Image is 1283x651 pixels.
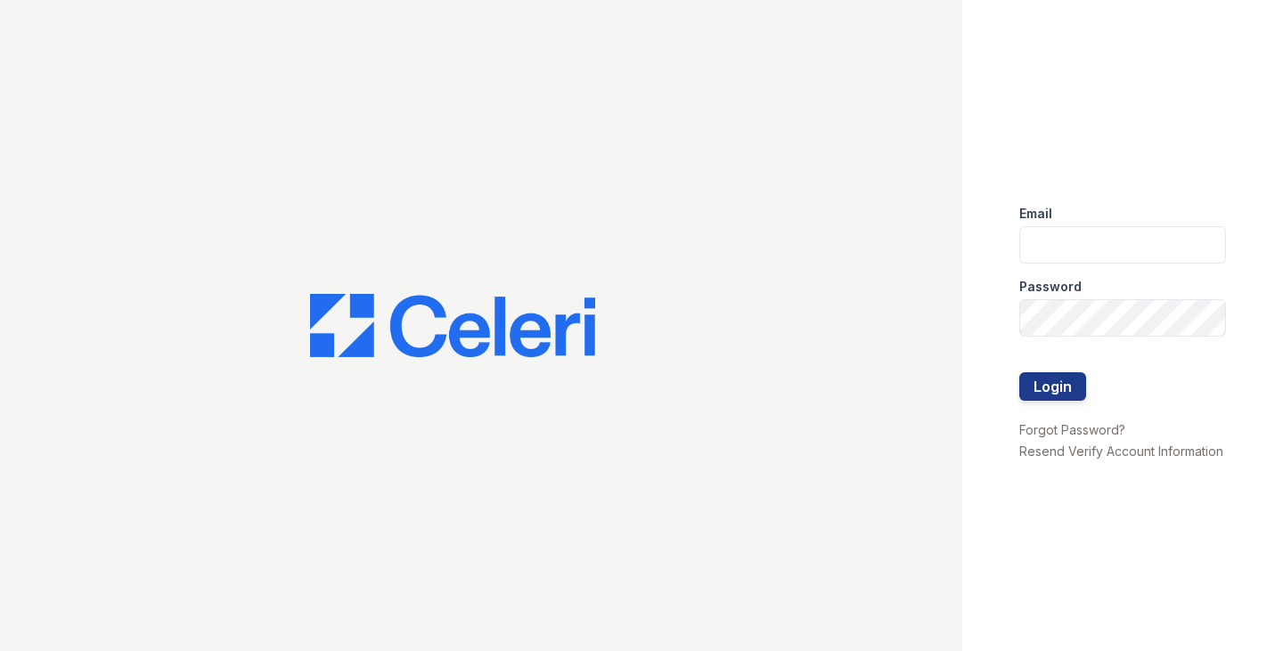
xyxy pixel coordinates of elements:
label: Email [1019,205,1052,223]
img: CE_Logo_Blue-a8612792a0a2168367f1c8372b55b34899dd931a85d93a1a3d3e32e68fde9ad4.png [310,294,595,358]
button: Login [1019,372,1086,401]
label: Password [1019,278,1082,296]
a: Resend Verify Account Information [1019,443,1223,459]
a: Forgot Password? [1019,422,1125,437]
